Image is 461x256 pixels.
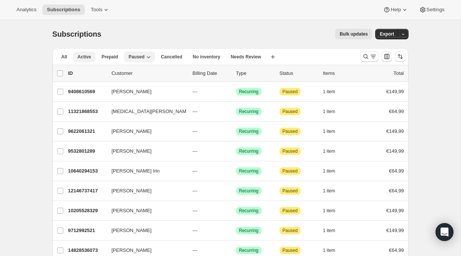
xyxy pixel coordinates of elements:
span: --- [193,148,198,154]
span: Recurring [239,148,259,154]
span: --- [193,228,198,233]
span: [PERSON_NAME] Irin [112,167,160,175]
span: €149,99 [386,128,404,134]
span: Recurring [239,168,259,174]
span: 1 item [323,168,335,174]
span: Recurring [239,109,259,115]
span: 1 item [323,128,335,134]
div: 10640294153[PERSON_NAME] Irin---SuccessRecurringAttentionPaused1 item€64,99 [68,166,404,176]
div: 9532801289[PERSON_NAME]---SuccessRecurringAttentionPaused1 item€149,99 [68,146,404,156]
span: Recurring [239,188,259,194]
span: 1 item [323,89,335,95]
p: 14828536073 [68,247,106,254]
p: 9408610569 [68,88,106,95]
div: Type [236,70,274,77]
span: €64,99 [389,188,404,193]
span: 1 item [323,148,335,154]
button: Subscriptions [42,4,85,15]
button: Sort the results [395,51,406,62]
span: €64,99 [389,247,404,253]
div: 9622061321[PERSON_NAME]---SuccessRecurringAttentionPaused1 item€149,99 [68,126,404,137]
div: IDCustomerBilling DateTypeStatusItemsTotal [68,70,404,77]
span: Paused [283,128,298,134]
span: Paused [283,228,298,234]
p: 9712992521 [68,227,106,234]
span: Paused [283,188,298,194]
span: Recurring [239,128,259,134]
span: Paused [283,148,298,154]
span: Paused [283,208,298,214]
p: Status [280,70,317,77]
div: Open Intercom Messenger [436,223,454,241]
span: --- [193,128,198,134]
button: 1 item [323,225,344,236]
p: 9532801289 [68,147,106,155]
span: Tools [91,7,102,13]
span: €149,99 [386,89,404,94]
button: 1 item [323,205,344,216]
button: [PERSON_NAME] Irin [107,165,182,177]
div: 10205528329[PERSON_NAME]---SuccessRecurringAttentionPaused1 item€149,99 [68,205,404,216]
div: 14828536073[PERSON_NAME]---SuccessRecurringAttentionPaused1 item€64,99 [68,245,404,256]
p: 11321868553 [68,108,106,115]
button: 1 item [323,86,344,97]
span: [PERSON_NAME] [112,88,152,95]
span: Export [380,31,394,37]
span: €149,99 [386,148,404,154]
span: --- [193,208,198,213]
button: Create new view [267,52,279,62]
span: Recurring [239,228,259,234]
div: 12146737417[PERSON_NAME]---SuccessRecurringAttentionPaused1 item€64,99 [68,186,404,196]
div: 9408610569[PERSON_NAME]---SuccessRecurringAttentionPaused1 item€149,99 [68,86,404,97]
span: Settings [427,7,445,13]
span: --- [193,188,198,193]
button: [PERSON_NAME] [107,125,182,137]
button: 1 item [323,146,344,156]
p: 12146737417 [68,187,106,195]
span: [PERSON_NAME] [112,147,152,155]
button: [PERSON_NAME] [107,185,182,197]
span: --- [193,247,198,253]
span: Bulk updates [340,31,368,37]
button: Tools [86,4,114,15]
span: 1 item [323,247,335,253]
p: Customer [112,70,187,77]
span: --- [193,89,198,94]
p: ID [68,70,106,77]
button: Help [379,4,413,15]
span: Help [391,7,401,13]
span: Paused [129,54,145,60]
span: Subscriptions [47,7,80,13]
button: 1 item [323,106,344,117]
span: No inventory [193,54,220,60]
span: Subscriptions [52,30,102,38]
span: All [61,54,67,60]
span: Prepaid [102,54,118,60]
button: [PERSON_NAME] [107,205,182,217]
div: 9712992521[PERSON_NAME]---SuccessRecurringAttentionPaused1 item€149,99 [68,225,404,236]
span: [PERSON_NAME] [112,187,152,195]
span: Recurring [239,208,259,214]
span: [PERSON_NAME] [112,247,152,254]
button: Settings [415,4,449,15]
span: [PERSON_NAME] [112,227,152,234]
span: Paused [283,247,298,253]
button: Bulk updates [335,29,372,39]
span: Active [78,54,91,60]
span: [PERSON_NAME] [112,128,152,135]
button: [PERSON_NAME] [107,225,182,237]
span: 1 item [323,109,335,115]
span: €149,99 [386,228,404,233]
span: Paused [283,89,298,95]
span: Paused [283,109,298,115]
span: --- [193,109,198,114]
button: [PERSON_NAME] [107,86,182,98]
span: 1 item [323,228,335,234]
span: €149,99 [386,208,404,213]
button: 1 item [323,126,344,137]
span: --- [193,168,198,174]
span: Recurring [239,247,259,253]
span: [PERSON_NAME] [112,207,152,214]
button: [MEDICAL_DATA][PERSON_NAME] [107,106,182,118]
span: Cancelled [161,54,183,60]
